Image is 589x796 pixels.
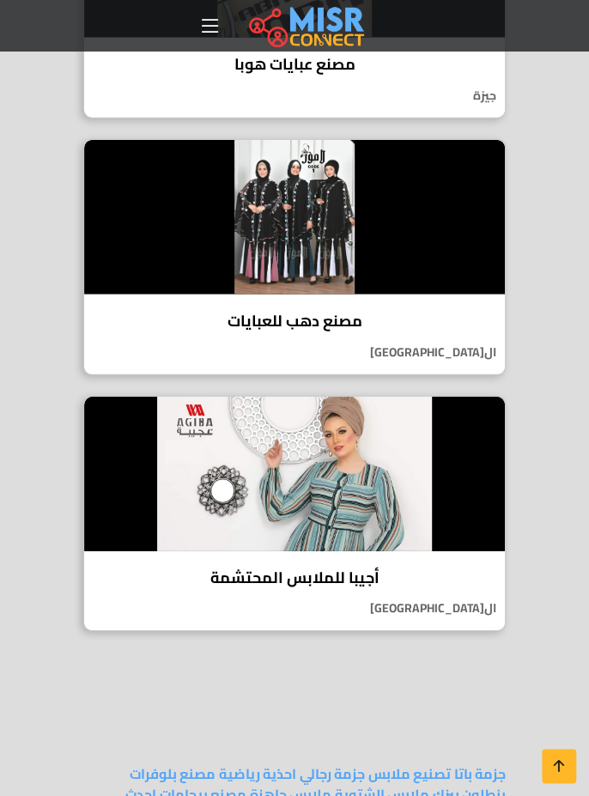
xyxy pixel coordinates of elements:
h4: أجيبا للملابس المحتشمة [97,568,492,587]
p: ال[GEOGRAPHIC_DATA] [84,599,505,617]
a: مصنع دهب للعبايات مصنع دهب للعبايات ال[GEOGRAPHIC_DATA] [73,139,516,375]
a: أجيبا للملابس المحتشمة أجيبا للملابس المحتشمة ال[GEOGRAPHIC_DATA] [73,396,516,632]
a: احذية رياضية [219,761,296,787]
a: جزمة باتا [454,761,506,787]
img: main.misr_connect [249,4,364,47]
a: تصنيع ملابس [368,761,451,787]
h4: مصنع دهب للعبايات [97,312,492,331]
a: جزمة رجالي [300,761,365,787]
h4: مصنع عبايات هوبا [97,55,492,74]
a: مصنع بلوفرات [130,761,216,787]
p: جيزة [84,87,505,105]
img: مصنع دهب للعبايات [84,140,505,295]
img: أجيبا للملابس المحتشمة [84,397,505,551]
p: ال[GEOGRAPHIC_DATA] [84,343,505,362]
